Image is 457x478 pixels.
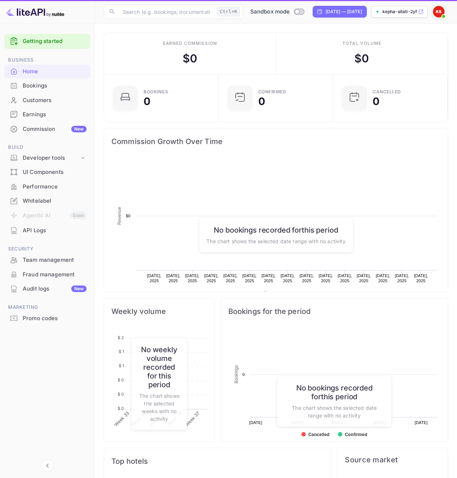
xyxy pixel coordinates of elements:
[117,207,122,225] text: Revenue
[118,4,214,19] input: Search (e.g. bookings, documentation)
[4,165,90,179] a: UI Components
[357,273,371,283] text: [DATE], 2025
[23,125,87,133] div: Commission
[183,50,197,67] div: $ 0
[258,96,265,106] div: 0
[262,273,276,283] text: [DATE], 2025
[111,455,324,467] span: Top hotels
[4,79,90,93] div: Bookings
[249,420,262,425] text: [DATE]
[119,349,124,354] tspan: $ 1
[4,93,90,108] div: Customers
[4,311,90,325] a: Promo codes
[126,214,130,218] text: $0
[23,154,79,162] div: Developer tools
[4,311,90,326] div: Promo codes
[258,90,286,94] div: Confirmed
[185,273,199,283] text: [DATE], 2025
[166,273,180,283] text: [DATE], 2025
[23,168,87,176] div: UI Components
[23,96,87,105] div: Customers
[23,256,87,264] div: Team management
[345,432,367,437] text: Confirmed
[250,8,290,16] span: Sandbox mode
[23,226,87,235] div: API Logs
[23,67,87,76] div: Home
[217,7,240,16] div: Ctrl+K
[23,82,87,90] div: Bookings
[4,224,90,238] div: API Logs
[345,455,441,464] span: Source market
[4,303,90,311] span: Marketing
[319,273,333,283] text: [DATE], 2025
[206,225,345,234] h6: No bookings recorded for this period
[4,224,90,237] a: API Logs
[139,392,179,423] p: The chart shows the selected weeks with no activity
[223,273,237,283] text: [DATE], 2025
[270,291,289,296] text: Revenue
[111,136,441,147] span: Commission Growth Over Time
[4,122,90,136] a: CommissionNew
[325,8,362,15] div: [DATE] — [DATE]
[395,273,409,283] text: [DATE], 2025
[23,110,87,119] div: Earnings
[184,411,201,427] tspan: Week 37
[118,406,124,411] tspan: $ 0
[4,65,90,79] div: Home
[242,372,244,377] text: 0
[415,420,428,425] text: [DATE]
[414,273,428,283] text: [DATE], 2025
[23,37,87,46] a: Getting started
[4,93,90,107] a: Customers
[118,335,124,340] tspan: $ 2
[23,183,87,191] div: Performance
[4,165,90,179] div: UI Components
[6,6,64,18] img: LiteAPI logo
[228,306,441,317] span: Bookings for the period
[285,384,384,401] h6: No bookings recorded for this period
[4,108,90,122] div: Earnings
[163,40,217,47] div: Earned commission
[382,8,417,15] p: kepha-sitati-2yflh.nui...
[147,273,161,283] text: [DATE], 2025
[111,306,207,317] span: Weekly volume
[119,363,124,368] tspan: $ 1
[4,108,90,121] a: Earnings
[118,392,124,397] tspan: $ 0
[23,285,87,293] div: Audit logs
[342,40,381,47] div: Total volume
[281,273,295,283] text: [DATE], 2025
[4,34,90,49] div: Getting started
[243,273,257,283] text: [DATE], 2025
[204,273,218,283] text: [DATE], 2025
[4,56,90,64] span: Business
[23,314,87,323] div: Promo codes
[4,194,90,207] a: Whitelabel
[113,411,130,427] tspan: Week 33
[433,6,445,18] img: Kepha Sitati
[4,268,90,281] a: Fraud management
[4,152,90,164] div: Developer tools
[71,285,87,292] div: New
[23,197,87,205] div: Whitelabel
[308,432,330,437] text: Cancelled
[144,96,151,106] div: 0
[71,126,87,132] div: New
[206,237,345,245] p: The chart shows the selected date range with no activity
[23,271,87,279] div: Fraud management
[4,65,90,78] a: Home
[4,79,90,92] a: Bookings
[247,8,307,16] div: Switch to Production mode
[338,273,352,283] text: [DATE], 2025
[4,253,90,267] div: Team management
[354,50,369,67] div: $ 0
[373,96,380,106] div: 0
[4,282,90,295] a: Audit logsNew
[4,245,90,253] span: Security
[234,365,239,384] text: Bookings
[4,268,90,282] div: Fraud management
[41,459,54,472] button: Collapse navigation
